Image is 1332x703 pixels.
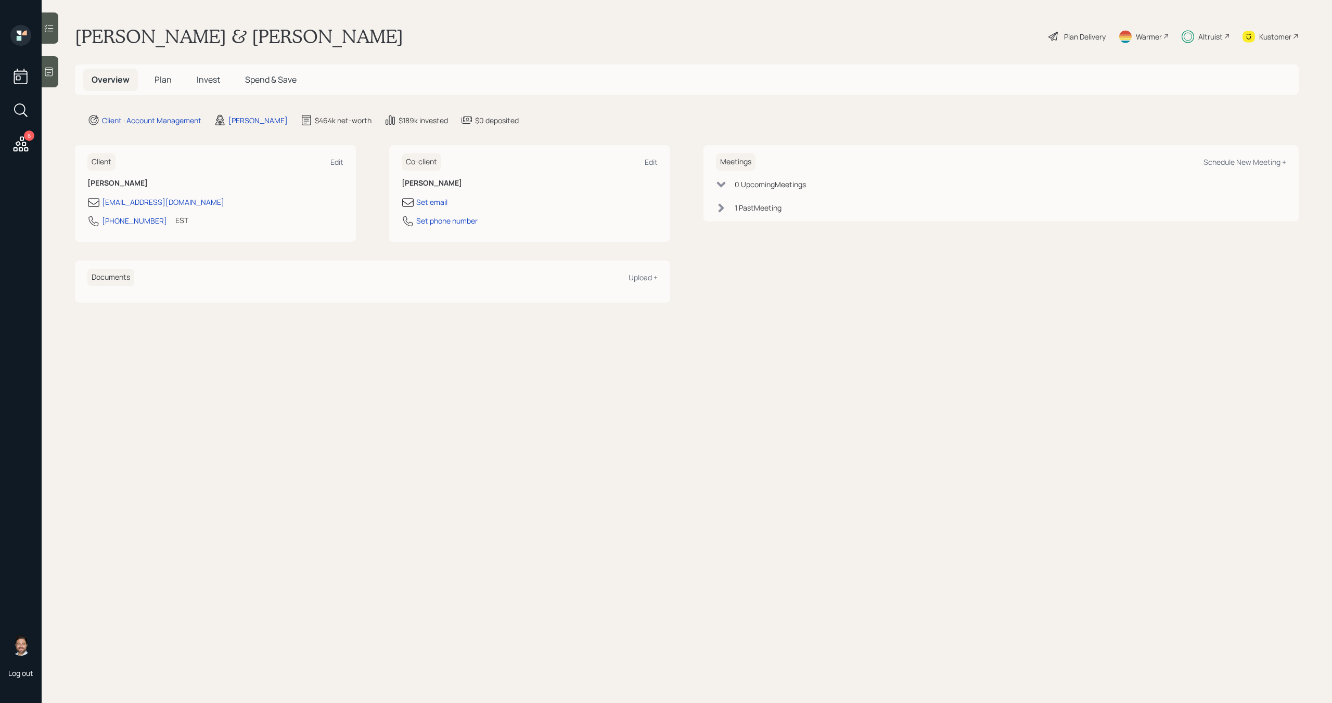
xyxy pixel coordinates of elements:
div: Log out [8,668,33,678]
div: Set email [416,197,447,207]
img: michael-russo-headshot.png [10,635,31,656]
span: Invest [197,74,220,85]
h6: Client [87,153,116,171]
div: Edit [645,157,658,167]
div: 1 Past Meeting [735,202,782,213]
div: Schedule New Meeting + [1203,157,1286,167]
h6: Co-client [402,153,441,171]
div: $0 deposited [475,115,519,126]
span: Overview [92,74,130,85]
div: Upload + [629,272,658,282]
div: Edit [330,157,343,167]
span: Spend & Save [245,74,297,85]
h6: Meetings [716,153,755,171]
div: [PERSON_NAME] [228,115,288,126]
div: Warmer [1136,31,1162,42]
div: EST [175,215,188,226]
div: Altruist [1198,31,1223,42]
span: Plan [155,74,172,85]
div: Set phone number [416,215,478,226]
div: 0 Upcoming Meeting s [735,179,806,190]
h6: [PERSON_NAME] [87,179,343,188]
h6: [PERSON_NAME] [402,179,658,188]
div: [EMAIL_ADDRESS][DOMAIN_NAME] [102,197,224,207]
div: $189k invested [399,115,448,126]
div: 6 [24,131,34,141]
div: Plan Delivery [1064,31,1106,42]
div: $464k net-worth [315,115,372,126]
div: Kustomer [1259,31,1291,42]
h6: Documents [87,269,134,286]
div: Client · Account Management [102,115,201,126]
h1: [PERSON_NAME] & [PERSON_NAME] [75,25,403,48]
div: [PHONE_NUMBER] [102,215,167,226]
